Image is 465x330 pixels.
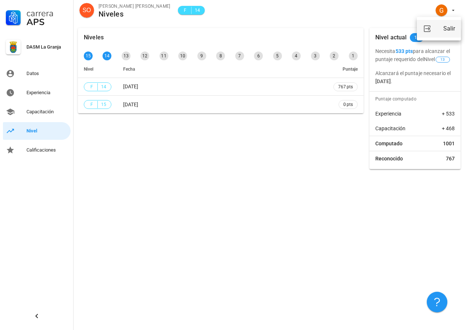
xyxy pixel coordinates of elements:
div: 13 [122,52,130,60]
span: Fecha [123,67,135,72]
span: Experiencia [375,110,401,117]
div: 5 [273,52,282,60]
span: Computado [375,140,403,147]
span: F [89,101,94,108]
div: Niveles [84,28,104,47]
span: 0 pts [343,101,353,108]
div: 7 [235,52,244,60]
span: 14 [194,7,200,14]
div: Nivel actual [375,28,407,47]
div: Salir [443,21,455,36]
div: 15 [84,52,93,60]
span: F [89,83,94,91]
a: Calificaciones [3,141,71,159]
span: Reconocido [375,155,403,162]
span: 767 pts [338,83,353,91]
div: Nivel [26,128,68,134]
div: avatar [436,4,447,16]
span: 1001 [443,140,455,147]
div: 3 [311,52,320,60]
div: 4 [292,52,301,60]
div: avatar [79,3,94,18]
a: Capacitación [3,103,71,121]
div: Experiencia [26,90,68,96]
span: + 468 [442,125,455,132]
span: [DATE] [123,84,138,89]
b: 533 pts [396,48,413,54]
div: 6 [254,52,263,60]
span: Nivel [84,67,93,72]
div: [PERSON_NAME] [PERSON_NAME] [99,3,171,10]
div: 8 [216,52,225,60]
span: 767 [446,155,455,162]
span: Capacitación [375,125,405,132]
span: 13 [440,57,445,62]
div: DASM La Granja [26,44,68,50]
div: Carrera [26,9,68,18]
span: Nivel [424,56,451,62]
span: SO [82,3,91,18]
span: 14 [101,83,107,91]
th: Puntaje [328,60,364,78]
div: Capacitación [26,109,68,115]
div: 11 [160,52,168,60]
span: 15 [101,101,107,108]
div: 12 [140,52,149,60]
a: Nivel [3,122,71,140]
span: + 533 [442,110,455,117]
div: 10 [178,52,187,60]
th: Fecha [117,60,328,78]
div: APS [26,18,68,26]
span: [DATE] [123,102,138,107]
div: 9 [197,52,206,60]
p: Alcanzará el puntaje necesario el . [375,69,455,85]
div: 2 [330,52,339,60]
div: Puntaje computado [372,92,461,106]
div: Niveles [99,10,171,18]
a: Experiencia [3,84,71,102]
p: Necesita para alcanzar el puntaje requerido del [375,47,455,63]
div: 1 [349,52,358,60]
b: [DATE] [375,78,391,84]
span: F [182,7,188,14]
div: Datos [26,71,68,77]
div: 14 [103,52,111,60]
div: Calificaciones [26,147,68,153]
a: Datos [3,65,71,82]
th: Nivel [78,60,117,78]
span: 14 [414,33,420,42]
span: Puntaje [343,67,358,72]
